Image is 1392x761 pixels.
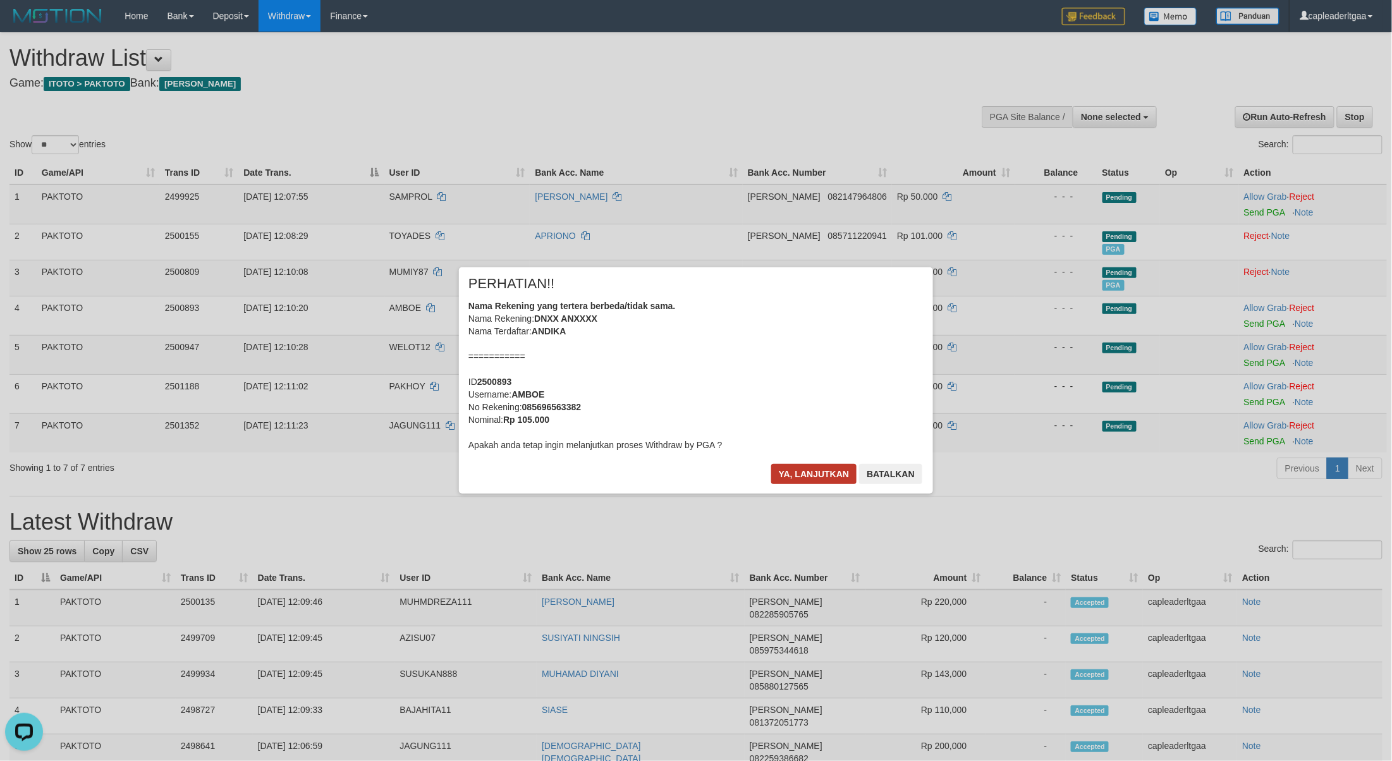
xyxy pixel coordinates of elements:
b: DNXX ANXXXX [534,314,597,324]
button: Open LiveChat chat widget [5,5,43,43]
b: Rp 105.000 [503,415,549,425]
div: Nama Rekening: Nama Terdaftar: =========== ID Username: No Rekening: Nominal: Apakah anda tetap i... [468,300,924,451]
button: Ya, lanjutkan [771,464,857,484]
b: AMBOE [511,389,544,399]
button: Batalkan [859,464,922,484]
b: 2500893 [477,377,512,387]
b: Nama Rekening yang tertera berbeda/tidak sama. [468,301,676,311]
b: ANDIKA [532,326,566,336]
b: 085696563382 [522,402,581,412]
span: PERHATIAN!! [468,277,555,290]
